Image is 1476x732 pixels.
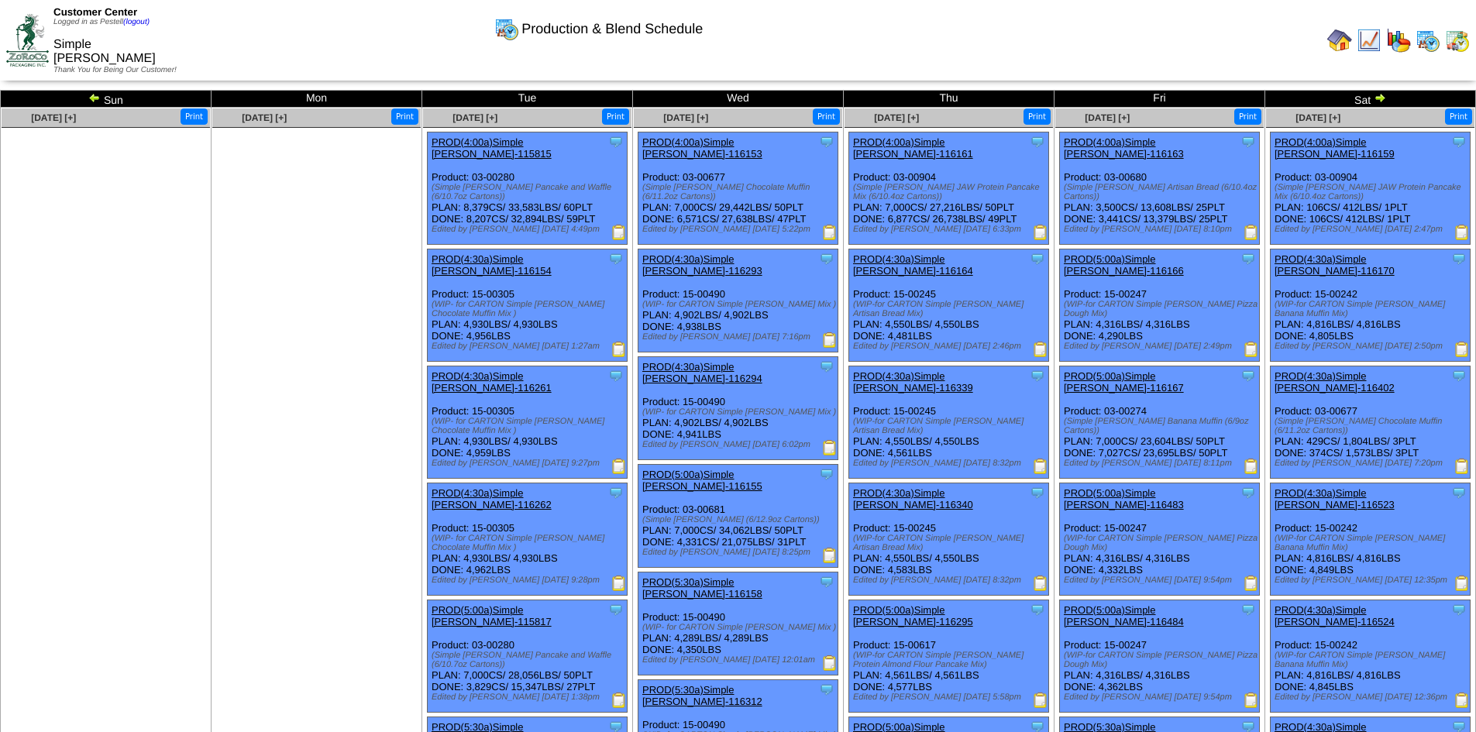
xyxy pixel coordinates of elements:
div: (WIP- for CARTON Simple [PERSON_NAME] Chocolate Muffin Mix ) [432,300,627,318]
img: Tooltip [1030,251,1045,266]
img: home.gif [1327,28,1352,53]
img: Tooltip [608,485,624,500]
div: (WIP- for CARTON Simple [PERSON_NAME] Chocolate Muffin Mix ) [432,534,627,552]
div: Product: 15-00490 PLAN: 4,289LBS / 4,289LBS DONE: 4,350LBS [638,572,838,675]
div: (Simple [PERSON_NAME] Pancake and Waffle (6/10.7oz Cartons)) [432,651,627,669]
td: Sun [1,91,212,108]
div: Edited by [PERSON_NAME] [DATE] 12:01am [642,655,838,665]
a: [DATE] [+] [242,112,287,123]
div: Edited by [PERSON_NAME] [DATE] 1:27am [432,342,627,351]
img: arrowright.gif [1374,91,1386,104]
span: [DATE] [+] [1295,112,1340,123]
td: Sat [1265,91,1476,108]
img: Production Report [1244,225,1259,240]
div: Edited by [PERSON_NAME] [DATE] 6:02pm [642,440,838,449]
div: (WIP-for CARTON Simple [PERSON_NAME] Banana Muffin Mix) [1275,300,1470,318]
img: Production Report [822,332,838,348]
a: PROD(5:00a)Simple [PERSON_NAME]-116484 [1064,604,1184,627]
img: Tooltip [1030,602,1045,617]
img: Tooltip [1030,134,1045,149]
div: Product: 03-00274 PLAN: 7,000CS / 23,604LBS / 50PLT DONE: 7,027CS / 23,695LBS / 50PLT [1060,366,1260,479]
div: Product: 15-00245 PLAN: 4,550LBS / 4,550LBS DONE: 4,561LBS [849,366,1049,479]
span: Logged in as Pestell [53,18,150,26]
img: calendarprod.gif [494,16,519,41]
img: line_graph.gif [1357,28,1381,53]
td: Tue [422,91,633,108]
div: Product: 15-00305 PLAN: 4,930LBS / 4,930LBS DONE: 4,962LBS [428,483,628,596]
button: Print [1445,108,1472,125]
div: Edited by [PERSON_NAME] [DATE] 9:28pm [432,576,627,585]
img: Tooltip [1030,485,1045,500]
a: [DATE] [+] [31,112,76,123]
div: Edited by [PERSON_NAME] [DATE] 5:22pm [642,225,838,234]
a: PROD(4:00a)Simple [PERSON_NAME]-116159 [1275,136,1395,160]
button: Print [1024,108,1051,125]
button: Print [813,108,840,125]
div: Edited by [PERSON_NAME] [DATE] 7:16pm [642,332,838,342]
img: Production Report [1244,576,1259,591]
div: Edited by [PERSON_NAME] [DATE] 7:20pm [1275,459,1470,468]
img: Production Report [1033,459,1048,474]
a: PROD(5:00a)Simple [PERSON_NAME]-116155 [642,469,762,492]
a: PROD(5:00a)Simple [PERSON_NAME]-115817 [432,604,552,627]
img: Production Report [1454,459,1470,474]
img: Production Report [1454,576,1470,591]
td: Mon [212,91,422,108]
div: (Simple [PERSON_NAME] Chocolate Muffin (6/11.2oz Cartons)) [1275,417,1470,435]
div: Product: 15-00247 PLAN: 4,316LBS / 4,316LBS DONE: 4,362LBS [1060,600,1260,713]
div: Product: 15-00490 PLAN: 4,902LBS / 4,902LBS DONE: 4,938LBS [638,249,838,352]
a: PROD(4:30a)Simple [PERSON_NAME]-116340 [853,487,973,510]
img: Production Report [822,225,838,240]
img: Tooltip [1030,368,1045,383]
a: PROD(4:30a)Simple [PERSON_NAME]-116402 [1275,370,1395,393]
div: (WIP- for CARTON Simple [PERSON_NAME] Mix ) [642,623,838,632]
a: [DATE] [+] [874,112,919,123]
button: Print [602,108,629,125]
div: Product: 15-00242 PLAN: 4,816LBS / 4,816LBS DONE: 4,805LBS [1271,249,1471,362]
div: Edited by [PERSON_NAME] [DATE] 2:46pm [853,342,1048,351]
div: Product: 15-00305 PLAN: 4,930LBS / 4,930LBS DONE: 4,959LBS [428,366,628,479]
a: [DATE] [+] [663,112,708,123]
td: Thu [844,91,1055,108]
div: (Simple [PERSON_NAME] Pancake and Waffle (6/10.7oz Cartons)) [432,183,627,201]
a: PROD(4:30a)Simple [PERSON_NAME]-116294 [642,361,762,384]
img: Production Report [1033,225,1048,240]
div: Product: 03-00681 PLAN: 7,000CS / 34,062LBS / 50PLT DONE: 4,331CS / 21,075LBS / 31PLT [638,465,838,568]
a: PROD(5:00a)Simple [PERSON_NAME]-116167 [1064,370,1184,393]
div: Edited by [PERSON_NAME] [DATE] 8:32pm [853,459,1048,468]
img: Tooltip [1240,485,1256,500]
a: PROD(5:00a)Simple [PERSON_NAME]-116166 [1064,253,1184,277]
img: Production Report [1244,342,1259,357]
div: Edited by [PERSON_NAME] [DATE] 4:49pm [432,225,627,234]
div: Product: 15-00247 PLAN: 4,316LBS / 4,316LBS DONE: 4,332LBS [1060,483,1260,596]
span: Customer Center [53,6,137,18]
div: Product: 03-00280 PLAN: 7,000CS / 28,056LBS / 50PLT DONE: 3,829CS / 15,347LBS / 27PLT [428,600,628,713]
div: Edited by [PERSON_NAME] [DATE] 12:36pm [1275,692,1470,702]
div: Edited by [PERSON_NAME] [DATE] 6:33pm [853,225,1048,234]
img: Production Report [1454,225,1470,240]
div: Edited by [PERSON_NAME] [DATE] 5:58pm [853,692,1048,702]
img: Tooltip [819,682,834,697]
img: Production Report [1033,576,1048,591]
img: Production Report [1244,459,1259,474]
a: PROD(4:30a)Simple [PERSON_NAME]-116261 [432,370,552,393]
img: Tooltip [1240,134,1256,149]
img: Tooltip [1451,134,1467,149]
a: PROD(4:30a)Simple [PERSON_NAME]-116293 [642,253,762,277]
div: (Simple [PERSON_NAME] JAW Protein Pancake Mix (6/10.4oz Cartons)) [853,183,1048,201]
a: [DATE] [+] [452,112,497,123]
a: PROD(5:00a)Simple [PERSON_NAME]-116483 [1064,487,1184,510]
button: Print [391,108,418,125]
div: Edited by [PERSON_NAME] [DATE] 8:11pm [1064,459,1259,468]
img: Production Report [1454,692,1470,708]
div: Product: 03-00680 PLAN: 3,500CS / 13,608LBS / 25PLT DONE: 3,441CS / 13,379LBS / 25PLT [1060,132,1260,245]
img: Production Report [822,655,838,671]
div: Product: 03-00677 PLAN: 429CS / 1,804LBS / 3PLT DONE: 374CS / 1,573LBS / 3PLT [1271,366,1471,479]
div: (WIP-for CARTON Simple [PERSON_NAME] Banana Muffin Mix) [1275,651,1470,669]
img: Tooltip [819,359,834,374]
a: [DATE] [+] [1085,112,1130,123]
